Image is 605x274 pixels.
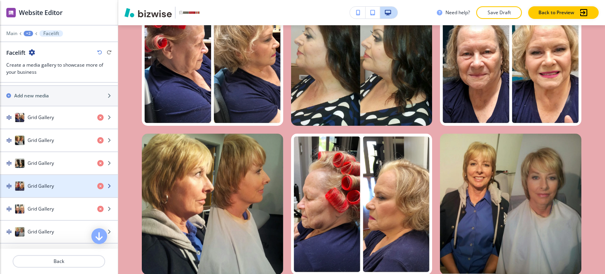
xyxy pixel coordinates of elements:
[476,6,522,19] button: Save Draft
[179,10,200,15] img: Your Logo
[445,9,470,16] h3: Need help?
[19,8,63,17] h2: Website Editor
[6,115,12,120] img: Drag
[6,138,12,143] img: Drag
[6,8,16,17] img: editor icon
[14,92,49,99] h2: Add new media
[13,255,105,268] button: Back
[6,48,26,57] h2: Facelift
[6,160,12,166] img: Drag
[6,62,111,76] h3: Create a media gallery to showcase more of your business
[28,160,54,167] h4: Grid Gallery
[6,229,12,235] img: Drag
[39,30,63,37] button: Facelift
[28,183,54,190] h4: Grid Gallery
[6,206,12,212] img: Drag
[6,31,17,36] button: Main
[124,8,172,17] img: Bizwise Logo
[28,114,54,121] h4: Grid Gallery
[486,9,512,16] p: Save Draft
[28,228,54,235] h4: Grid Gallery
[28,205,54,212] h4: Grid Gallery
[24,31,33,36] button: +2
[6,183,12,189] img: Drag
[28,137,54,144] h4: Grid Gallery
[538,9,574,16] p: Back to Preview
[528,6,599,19] button: Back to Preview
[13,258,104,265] p: Back
[43,31,59,36] p: Facelift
